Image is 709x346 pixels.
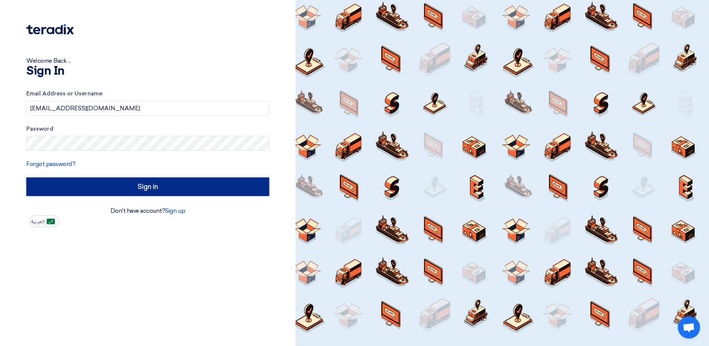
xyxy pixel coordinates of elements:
[26,160,75,167] a: Forgot password?
[678,316,700,339] a: Open chat
[47,219,55,224] img: ar-AR.png
[26,206,269,215] div: Don't have account?
[29,215,59,227] button: العربية
[26,24,74,35] img: Teradix logo
[26,89,269,98] label: Email Address or Username
[31,219,44,224] span: العربية
[26,177,269,196] input: Sign in
[26,101,269,116] input: Enter your business email or username
[26,56,269,65] div: Welcome Back ...
[26,65,269,77] h1: Sign In
[165,207,185,214] a: Sign up
[26,125,269,133] label: Password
